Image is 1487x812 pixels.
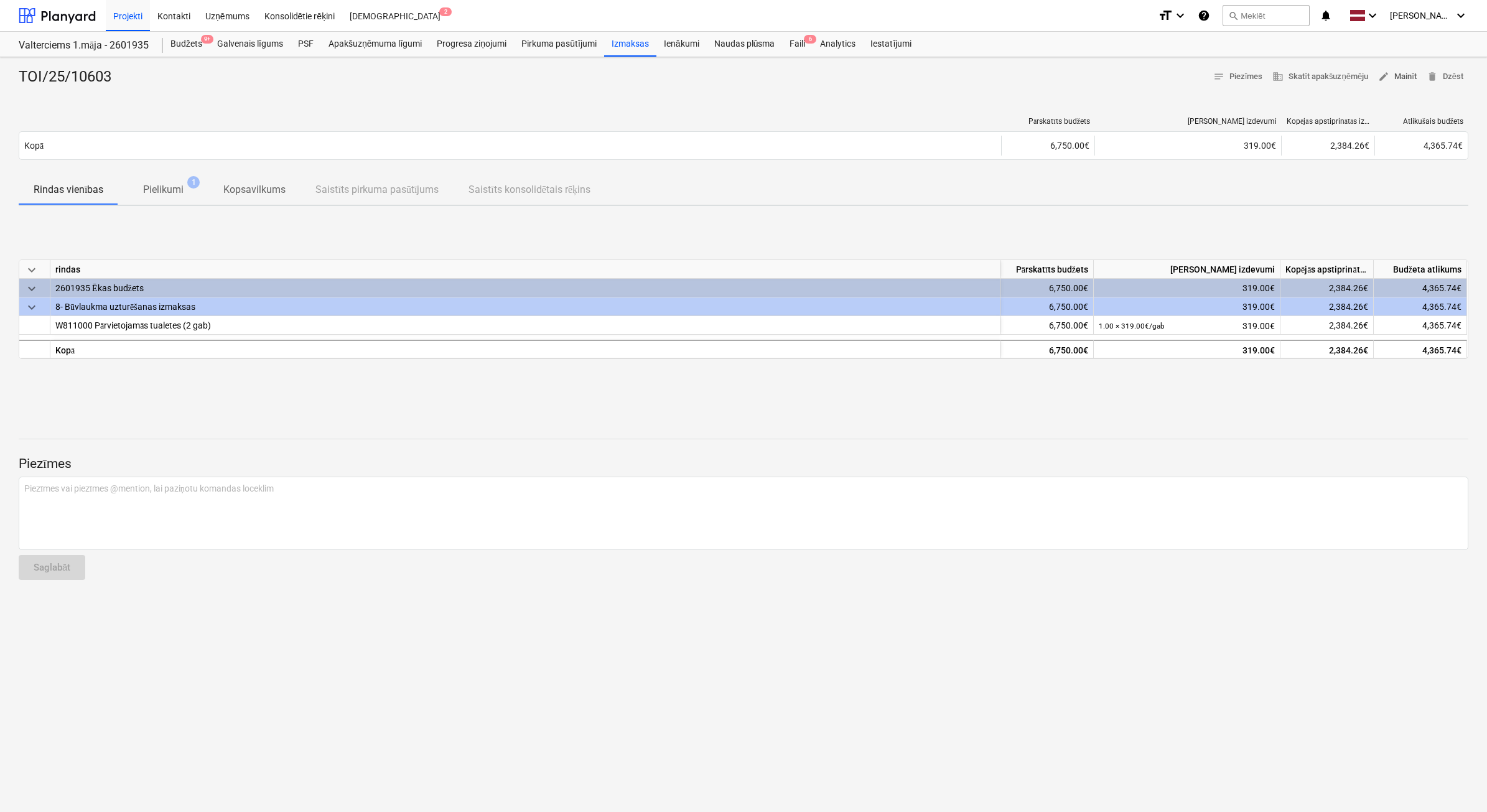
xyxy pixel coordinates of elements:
[656,32,707,57] a: Ienākumi
[1213,70,1263,84] span: Piezīmes
[19,39,148,52] div: Valterciems 1.māja - 2601935
[439,7,452,16] span: 2
[1280,260,1374,279] div: Kopējās apstiprinātās izmaksas
[50,260,1000,279] div: rindas
[1427,70,1463,84] span: Dzēst
[1000,260,1094,279] div: Pārskatīts budžets
[1378,70,1417,84] span: Mainīt
[1453,8,1468,23] i: keyboard_arrow_down
[1424,141,1463,151] span: 4,365.74€
[1287,117,1370,126] div: Kopējās apstiprinātās izmaksas
[1374,279,1467,297] div: 4,365.74€
[1427,71,1438,82] span: delete
[34,182,103,197] p: Rindas vienības
[1390,11,1452,21] span: [PERSON_NAME]
[24,281,39,296] span: keyboard_arrow_down
[1099,279,1275,297] div: 319.00€
[201,35,213,44] span: 9+
[24,263,39,278] span: keyboard_arrow_down
[24,139,44,152] p: Kopā
[1422,320,1461,330] span: 4,365.74€
[163,32,210,57] a: Budžets9+
[1213,71,1224,82] span: notes
[1378,71,1389,82] span: edit
[707,32,783,57] a: Naudas plūsma
[19,67,121,87] div: TOI/25/10603
[1099,341,1275,360] div: 319.00€
[187,176,200,189] span: 1
[1280,279,1374,297] div: 2,384.26€
[1000,297,1094,316] div: 6,750.00€
[1100,141,1276,151] div: 319.00€
[782,32,813,57] a: Faili6
[1001,136,1094,156] div: 6,750.00€
[1280,297,1374,316] div: 2,384.26€
[1280,340,1374,358] div: 2,384.26€
[1422,67,1468,86] button: Dzēst
[813,32,863,57] a: Analytics
[1094,260,1280,279] div: [PERSON_NAME] izdevumi
[223,182,286,197] p: Kopsavilkums
[1272,70,1368,84] span: Skatīt apakšuzņēmēju
[321,32,429,57] a: Apakšuzņēmuma līgumi
[1228,11,1238,21] span: search
[782,32,813,57] div: Faili
[1099,322,1165,330] small: 1.00 × 319.00€ / gab
[55,297,995,315] div: 8- Būvlaukma uzturēšanas izmaksas
[1267,67,1373,86] button: Skatīt apakšuzņēmēju
[210,32,291,57] a: Galvenais līgums
[804,35,816,44] span: 6
[1380,117,1463,126] div: Atlikušais budžets
[429,32,514,57] a: Progresa ziņojumi
[1281,136,1374,156] div: 2,384.26€
[1365,8,1380,23] i: keyboard_arrow_down
[50,340,1000,358] div: Kopā
[55,320,211,330] span: W811000 Pārvietojamās tualetes (2 gab)
[55,279,995,297] div: 2601935 Ēkas budžets
[1374,297,1467,316] div: 4,365.74€
[1000,340,1094,358] div: 6,750.00€
[1198,8,1210,23] i: Zināšanu pamats
[514,32,604,57] a: Pirkuma pasūtījumi
[1000,279,1094,297] div: 6,750.00€
[163,32,210,57] div: Budžets
[1272,71,1284,82] span: business
[1223,5,1310,26] button: Meklēt
[1099,316,1275,335] div: 319.00€
[1320,8,1332,23] i: notifications
[1100,117,1277,126] div: [PERSON_NAME] izdevumi
[1173,8,1188,23] i: keyboard_arrow_down
[24,300,39,315] span: keyboard_arrow_down
[1000,316,1094,335] div: 6,750.00€
[1158,8,1173,23] i: format_size
[1425,752,1487,812] iframe: Chat Widget
[1208,67,1268,86] button: Piezīmes
[19,455,1468,473] p: Piezīmes
[291,32,321,57] a: PSF
[1329,320,1368,330] span: 2,384.26€
[863,32,919,57] a: Iestatījumi
[1374,260,1467,279] div: Budžeta atlikums
[1373,67,1422,86] button: Mainīt
[604,32,656,57] a: Izmaksas
[1099,297,1275,316] div: 319.00€
[1007,117,1090,126] div: Pārskatīts budžets
[143,182,184,197] p: Pielikumi
[1374,340,1467,358] div: 4,365.74€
